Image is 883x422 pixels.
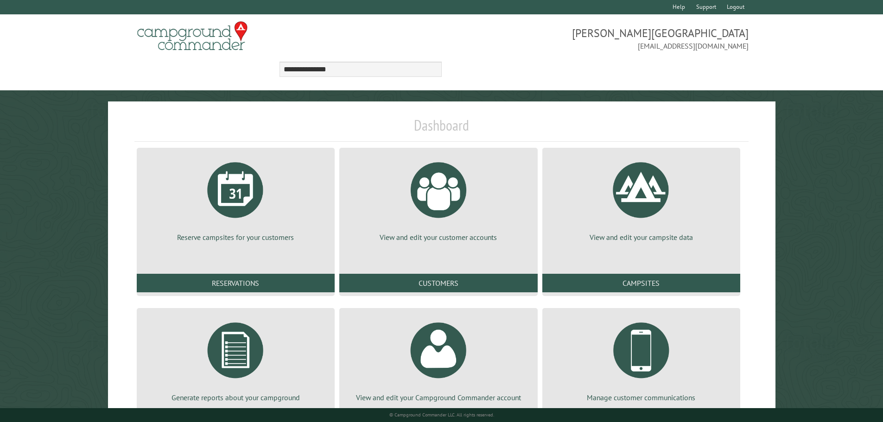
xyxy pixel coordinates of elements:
[350,155,526,242] a: View and edit your customer accounts
[148,392,324,403] p: Generate reports about your campground
[148,315,324,403] a: Generate reports about your campground
[553,155,729,242] a: View and edit your campsite data
[339,274,537,292] a: Customers
[553,232,729,242] p: View and edit your campsite data
[134,18,250,54] img: Campground Commander
[350,315,526,403] a: View and edit your Campground Commander account
[542,274,740,292] a: Campsites
[148,155,324,242] a: Reserve campsites for your customers
[442,25,749,51] span: [PERSON_NAME][GEOGRAPHIC_DATA] [EMAIL_ADDRESS][DOMAIN_NAME]
[553,392,729,403] p: Manage customer communications
[148,232,324,242] p: Reserve campsites for your customers
[137,274,335,292] a: Reservations
[389,412,494,418] small: © Campground Commander LLC. All rights reserved.
[350,232,526,242] p: View and edit your customer accounts
[134,116,749,142] h1: Dashboard
[553,315,729,403] a: Manage customer communications
[350,392,526,403] p: View and edit your Campground Commander account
